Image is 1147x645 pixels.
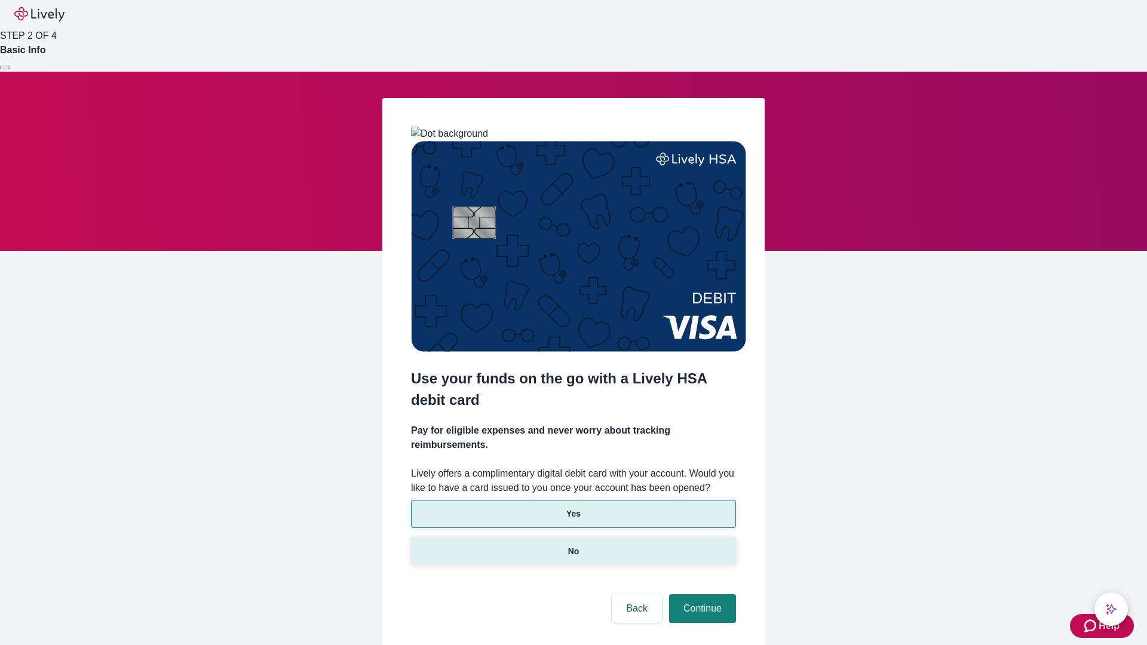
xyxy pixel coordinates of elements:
[411,141,746,352] img: Debit card
[411,500,736,528] button: Yes
[1070,614,1134,638] button: Zendesk support iconHelp
[411,466,736,495] label: Lively offers a complimentary digital debit card with your account. Would you like to have a card...
[1094,592,1128,626] button: chat
[411,423,736,452] h4: Pay for eligible expenses and never worry about tracking reimbursements.
[1099,619,1120,633] span: Help
[1084,619,1099,633] svg: Zendesk support icon
[411,537,736,566] button: No
[669,594,736,623] button: Continue
[411,127,488,141] img: Dot background
[566,508,581,520] p: Yes
[612,594,662,623] button: Back
[568,545,579,558] p: No
[411,368,736,411] h2: Use your funds on the go with a Lively HSA debit card
[14,7,65,21] img: Lively
[1105,603,1117,615] svg: Lively AI Assistant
